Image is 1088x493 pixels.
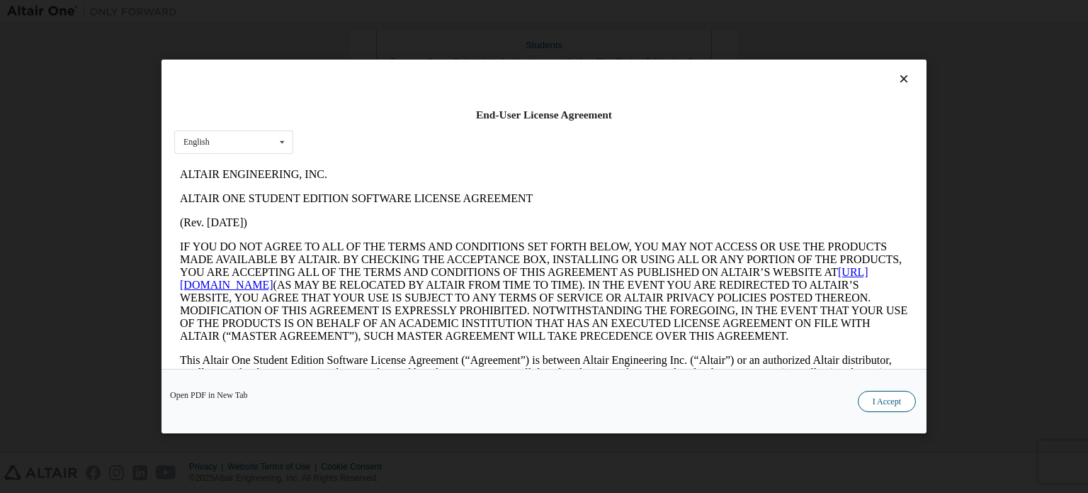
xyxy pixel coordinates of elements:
[183,138,210,146] div: English
[6,104,694,128] a: [URL][DOMAIN_NAME]
[6,54,734,67] p: (Rev. [DATE])
[6,6,734,18] p: ALTAIR ENGINEERING, INC.
[6,192,734,243] p: This Altair One Student Edition Software License Agreement (“Agreement”) is between Altair Engine...
[174,108,914,122] div: End-User License Agreement
[6,78,734,180] p: IF YOU DO NOT AGREE TO ALL OF THE TERMS AND CONDITIONS SET FORTH BELOW, YOU MAY NOT ACCESS OR USE...
[170,391,248,399] a: Open PDF in New Tab
[6,30,734,43] p: ALTAIR ONE STUDENT EDITION SOFTWARE LICENSE AGREEMENT
[858,391,916,412] button: I Accept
